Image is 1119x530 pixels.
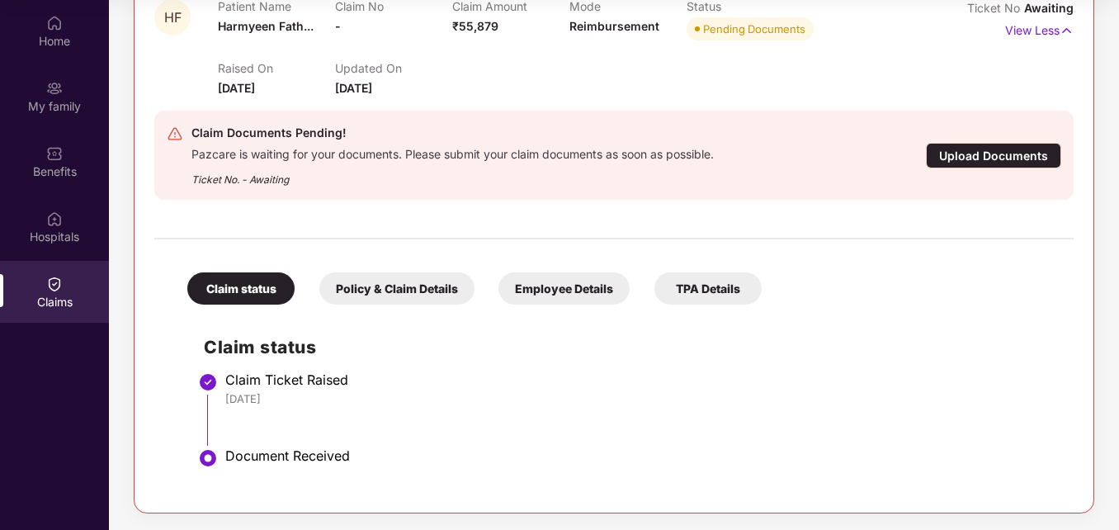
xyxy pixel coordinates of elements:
p: Raised On [218,61,335,75]
img: svg+xml;base64,PHN2ZyB3aWR0aD0iMjAiIGhlaWdodD0iMjAiIHZpZXdCb3g9IjAgMCAyMCAyMCIgZmlsbD0ibm9uZSIgeG... [46,80,63,97]
div: Ticket No. - Awaiting [191,162,714,187]
span: - [335,19,341,33]
div: [DATE] [225,391,1057,406]
div: Document Received [225,447,1057,464]
div: Claim Documents Pending! [191,123,714,143]
img: svg+xml;base64,PHN2ZyBpZD0iU3RlcC1Eb25lLTMyeDMyIiB4bWxucz0iaHR0cDovL3d3dy53My5vcmcvMjAwMC9zdmciIH... [198,372,218,392]
span: Ticket No [967,1,1024,15]
div: Employee Details [498,272,630,305]
div: Pazcare is waiting for your documents. Please submit your claim documents as soon as possible. [191,143,714,162]
h2: Claim status [204,334,1057,361]
img: svg+xml;base64,PHN2ZyBpZD0iSG9tZSIgeG1sbnM9Imh0dHA6Ly93d3cudzMub3JnLzIwMDAvc3ZnIiB3aWR0aD0iMjAiIG... [46,15,63,31]
img: svg+xml;base64,PHN2ZyBpZD0iQ2xhaW0iIHhtbG5zPSJodHRwOi8vd3d3LnczLm9yZy8yMDAwL3N2ZyIgd2lkdGg9IjIwIi... [46,276,63,292]
span: [DATE] [218,81,255,95]
span: HF [164,11,182,25]
img: svg+xml;base64,PHN2ZyB4bWxucz0iaHR0cDovL3d3dy53My5vcmcvMjAwMC9zdmciIHdpZHRoPSIxNyIgaGVpZ2h0PSIxNy... [1060,21,1074,40]
img: svg+xml;base64,PHN2ZyBpZD0iU3RlcC1BY3RpdmUtMzJ4MzIiIHhtbG5zPSJodHRwOi8vd3d3LnczLm9yZy8yMDAwL3N2Zy... [198,448,218,468]
span: Reimbursement [569,19,659,33]
img: svg+xml;base64,PHN2ZyBpZD0iQmVuZWZpdHMiIHhtbG5zPSJodHRwOi8vd3d3LnczLm9yZy8yMDAwL3N2ZyIgd2lkdGg9Ij... [46,145,63,162]
img: svg+xml;base64,PHN2ZyB4bWxucz0iaHR0cDovL3d3dy53My5vcmcvMjAwMC9zdmciIHdpZHRoPSIyNCIgaGVpZ2h0PSIyNC... [167,125,183,142]
div: Pending Documents [703,21,805,37]
div: TPA Details [654,272,762,305]
img: svg+xml;base64,PHN2ZyBpZD0iSG9zcGl0YWxzIiB4bWxucz0iaHR0cDovL3d3dy53My5vcmcvMjAwMC9zdmciIHdpZHRoPS... [46,211,63,227]
div: Policy & Claim Details [319,272,475,305]
div: Claim status [187,272,295,305]
span: ₹55,879 [452,19,498,33]
p: View Less [1005,17,1074,40]
div: Upload Documents [926,143,1061,168]
p: Updated On [335,61,452,75]
span: Awaiting [1024,1,1074,15]
span: Harmyeen Fath... [218,19,314,33]
div: Claim Ticket Raised [225,371,1057,388]
span: [DATE] [335,81,372,95]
